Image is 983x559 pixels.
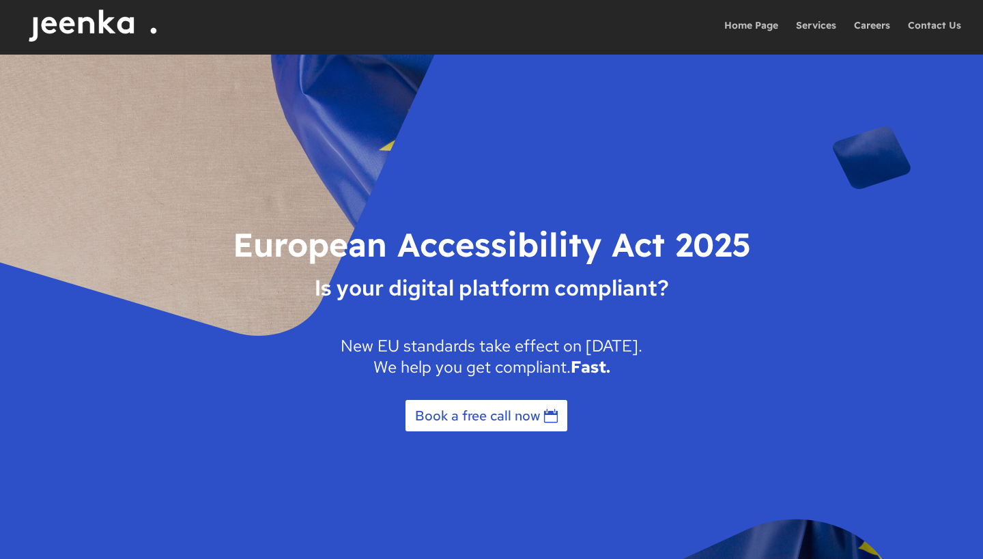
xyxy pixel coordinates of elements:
strong: Fast. [571,356,610,377]
a: Services [796,20,836,51]
span: Is your digital platform compliant? [225,275,758,335]
a: Careers [854,20,890,51]
a: Contact Us [908,20,961,51]
a: Home Page [724,20,778,51]
a: Book a free call now [404,399,569,433]
h1: European Accessibility Act 2025 [225,222,758,274]
p: New EU standards take effect on [DATE]. We help you get compliant. [225,335,758,377]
